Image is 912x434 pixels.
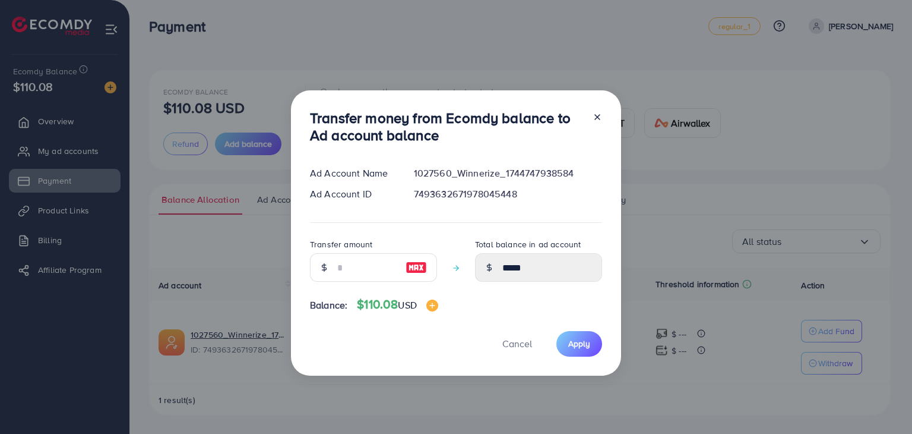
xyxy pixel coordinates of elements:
[300,166,404,180] div: Ad Account Name
[475,238,581,250] label: Total balance in ad account
[556,331,602,357] button: Apply
[426,300,438,312] img: image
[404,187,612,201] div: 7493632671978045448
[568,338,590,350] span: Apply
[862,380,903,425] iframe: Chat
[300,187,404,201] div: Ad Account ID
[398,298,416,312] span: USD
[310,109,583,144] h3: Transfer money from Ecomdy balance to Ad account balance
[406,260,427,275] img: image
[487,331,547,357] button: Cancel
[404,166,612,180] div: 1027560_Winnerize_1744747938584
[310,238,372,250] label: Transfer amount
[502,337,532,350] span: Cancel
[357,297,438,312] h4: $110.08
[310,298,347,312] span: Balance:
